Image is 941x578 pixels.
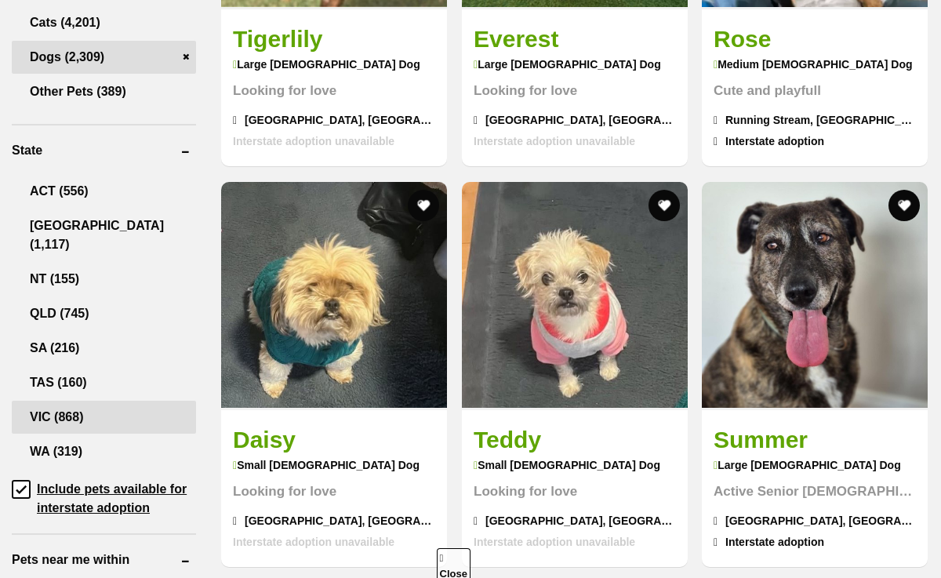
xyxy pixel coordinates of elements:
[474,421,676,456] h3: Teddy
[12,175,196,208] a: ACT (556)
[462,182,688,408] img: Teddy - Shih Tzu x Poodle Miniature Dog
[714,456,916,473] strong: large [DEMOGRAPHIC_DATA] Dog
[233,136,394,148] span: Interstate adoption unavailable
[233,21,435,56] h3: Tigerlily
[12,6,196,39] a: Cats (4,201)
[714,56,916,73] strong: medium [DEMOGRAPHIC_DATA] Dog
[233,56,435,73] strong: large [DEMOGRAPHIC_DATA] Dog
[12,332,196,365] a: SA (216)
[233,113,435,134] strong: [GEOGRAPHIC_DATA], [GEOGRAPHIC_DATA]
[474,481,676,501] div: Looking for love
[702,182,928,408] img: Summer - Mixed Dog
[462,409,688,567] a: Teddy small [DEMOGRAPHIC_DATA] Dog Looking for love [GEOGRAPHIC_DATA], [GEOGRAPHIC_DATA] Intersta...
[714,113,916,134] strong: Running Stream, [GEOGRAPHIC_DATA]
[474,456,676,473] strong: small [DEMOGRAPHIC_DATA] Dog
[12,263,196,296] a: NT (155)
[474,81,676,101] div: Looking for love
[714,534,916,555] div: Interstate adoption
[12,75,196,108] a: Other Pets (389)
[474,513,676,534] strong: [GEOGRAPHIC_DATA], [GEOGRAPHIC_DATA]
[474,136,635,148] span: Interstate adoption unavailable
[37,480,196,518] span: Include pets available for interstate adoption
[714,481,916,501] div: Active Senior [DEMOGRAPHIC_DATA]
[221,409,447,567] a: Daisy small [DEMOGRAPHIC_DATA] Dog Looking for love [GEOGRAPHIC_DATA], [GEOGRAPHIC_DATA] Intersta...
[12,435,196,468] a: WA (319)
[888,190,920,221] button: favourite
[702,9,928,167] a: Rose medium [DEMOGRAPHIC_DATA] Dog Cute and playfull Running Stream, [GEOGRAPHIC_DATA] Interstate...
[12,297,196,330] a: QLD (745)
[474,21,676,56] h3: Everest
[221,9,447,167] a: Tigerlily large [DEMOGRAPHIC_DATA] Dog Looking for love [GEOGRAPHIC_DATA], [GEOGRAPHIC_DATA] Inte...
[702,409,928,567] a: Summer large [DEMOGRAPHIC_DATA] Dog Active Senior [DEMOGRAPHIC_DATA] [GEOGRAPHIC_DATA], [GEOGRAPH...
[12,41,196,74] a: Dogs (2,309)
[12,551,196,569] header: Pets near me within
[474,113,676,134] strong: [GEOGRAPHIC_DATA], [GEOGRAPHIC_DATA]
[714,513,916,534] strong: [GEOGRAPHIC_DATA], [GEOGRAPHIC_DATA]
[714,21,916,56] h3: Rose
[474,56,676,73] strong: large [DEMOGRAPHIC_DATA] Dog
[648,190,679,221] button: favourite
[462,9,688,167] a: Everest large [DEMOGRAPHIC_DATA] Dog Looking for love [GEOGRAPHIC_DATA], [GEOGRAPHIC_DATA] Inters...
[233,536,394,548] span: Interstate adoption unavailable
[714,81,916,101] div: Cute and playfull
[408,190,439,221] button: favourite
[221,182,447,408] img: Daisy - Shih Tzu x Poodle Miniature Dog
[12,209,196,261] a: [GEOGRAPHIC_DATA] (1,117)
[12,480,196,518] a: Include pets available for interstate adoption
[233,481,435,501] div: Looking for love
[12,366,196,399] a: TAS (160)
[474,536,635,548] span: Interstate adoption unavailable
[12,401,196,434] a: VIC (868)
[233,456,435,473] strong: small [DEMOGRAPHIC_DATA] Dog
[233,421,435,456] h3: Daisy
[12,141,196,160] header: State
[233,513,435,534] strong: [GEOGRAPHIC_DATA], [GEOGRAPHIC_DATA]
[714,134,916,155] div: Interstate adoption
[233,81,435,101] div: Looking for love
[714,421,916,456] h3: Summer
